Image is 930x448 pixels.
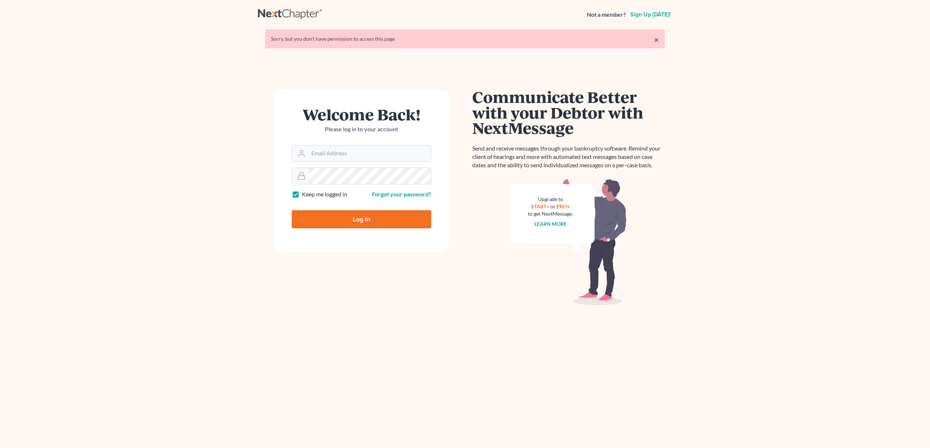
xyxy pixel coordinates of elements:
[550,203,555,209] span: or
[629,12,672,17] a: Sign up [DATE]!
[587,11,626,19] strong: Not a member?
[534,221,567,227] a: Learn more
[308,145,431,161] input: Email Address
[302,190,347,199] label: Keep me logged in
[271,35,659,43] div: Sorry, but you don't have permission to access this page
[292,125,431,133] p: Please log in to your account
[557,203,570,209] a: PRO+
[292,107,431,122] h1: Welcome Back!
[292,210,431,228] input: Log In
[531,203,549,209] a: START+
[654,35,659,44] a: ×
[528,210,573,217] div: to get NextMessage.
[472,144,665,169] p: Send and receive messages through your bankruptcy software. Remind your client of hearings and mo...
[510,178,627,305] img: nextmessage_bg-59042aed3d76b12b5cd301f8e5b87938c9018125f34e5fa2b7a6b67550977c72.svg
[472,89,665,136] h1: Communicate Better with your Debtor with NextMessage
[372,191,431,197] a: Forgot your password?
[528,196,573,203] div: Upgrade to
